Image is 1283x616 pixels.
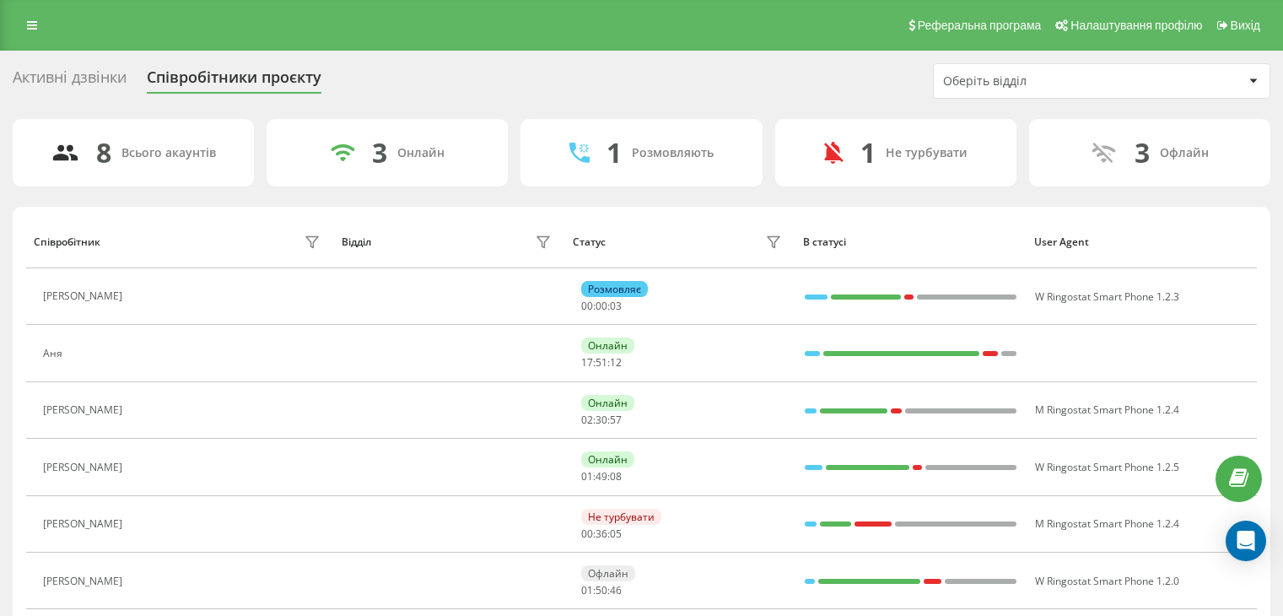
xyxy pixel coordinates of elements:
div: Відділ [342,236,371,248]
span: 50 [596,583,607,597]
div: Open Intercom Messenger [1226,521,1266,561]
div: 3 [372,137,387,169]
div: В статусі [803,236,1018,248]
div: Офлайн [581,565,635,581]
div: Активні дзвінки [13,68,127,95]
span: 08 [610,469,622,484]
span: M Ringostat Smart Phone 1.2.4 [1035,403,1179,417]
span: W Ringostat Smart Phone 1.2.5 [1035,460,1179,474]
span: Реферальна програма [918,19,1042,32]
div: User Agent [1034,236,1249,248]
span: 05 [610,527,622,541]
div: Не турбувати [886,146,968,160]
div: Всього акаунтів [121,146,216,160]
span: 46 [610,583,622,597]
span: W Ringostat Smart Phone 1.2.3 [1035,289,1179,304]
div: : : [581,471,622,483]
div: [PERSON_NAME] [43,575,127,587]
div: : : [581,585,622,597]
span: 30 [596,413,607,427]
div: Онлайн [581,338,634,354]
div: [PERSON_NAME] [43,518,127,530]
span: M Ringostat Smart Phone 1.2.4 [1035,516,1179,531]
span: 03 [610,299,622,313]
span: 01 [581,469,593,484]
div: Співробітник [34,236,100,248]
span: Налаштування профілю [1070,19,1202,32]
div: Онлайн [397,146,445,160]
span: 36 [596,527,607,541]
span: 00 [581,527,593,541]
div: Статус [573,236,606,248]
span: 00 [581,299,593,313]
span: 51 [596,355,607,370]
div: 1 [860,137,876,169]
div: [PERSON_NAME] [43,290,127,302]
div: Співробітники проєкту [147,68,321,95]
div: Не турбувати [581,509,661,525]
div: 1 [606,137,622,169]
div: Офлайн [1160,146,1209,160]
div: Оберіть відділ [943,74,1145,89]
span: 49 [596,469,607,484]
span: Вихід [1231,19,1260,32]
span: 12 [610,355,622,370]
div: Аня [43,348,67,359]
div: [PERSON_NAME] [43,462,127,473]
div: : : [581,528,622,540]
div: [PERSON_NAME] [43,404,127,416]
span: 17 [581,355,593,370]
span: 00 [596,299,607,313]
div: Онлайн [581,395,634,411]
span: 01 [581,583,593,597]
div: 3 [1135,137,1150,169]
span: 57 [610,413,622,427]
div: : : [581,300,622,312]
div: Онлайн [581,451,634,467]
div: : : [581,357,622,369]
div: Розмовляє [581,281,648,297]
span: 02 [581,413,593,427]
div: 8 [96,137,111,169]
div: Розмовляють [632,146,714,160]
div: : : [581,414,622,426]
span: W Ringostat Smart Phone 1.2.0 [1035,574,1179,588]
